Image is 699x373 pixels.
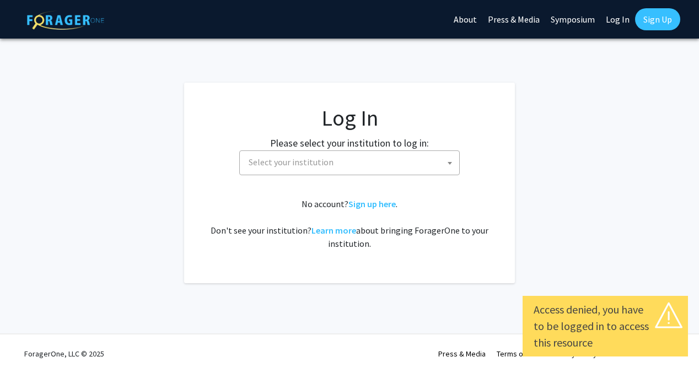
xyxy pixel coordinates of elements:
[534,301,677,351] div: Access denied, you have to be logged in to access this resource
[348,198,396,209] a: Sign up here
[239,150,460,175] span: Select your institution
[497,349,540,359] a: Terms of Use
[206,105,493,131] h1: Log In
[249,156,334,167] span: Select your institution
[24,334,104,373] div: ForagerOne, LLC © 2025
[635,8,680,30] a: Sign Up
[311,225,356,236] a: Learn more about bringing ForagerOne to your institution
[206,197,493,250] div: No account? . Don't see your institution? about bringing ForagerOne to your institution.
[244,151,459,174] span: Select your institution
[27,10,104,30] img: ForagerOne Logo
[270,136,429,150] label: Please select your institution to log in:
[438,349,486,359] a: Press & Media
